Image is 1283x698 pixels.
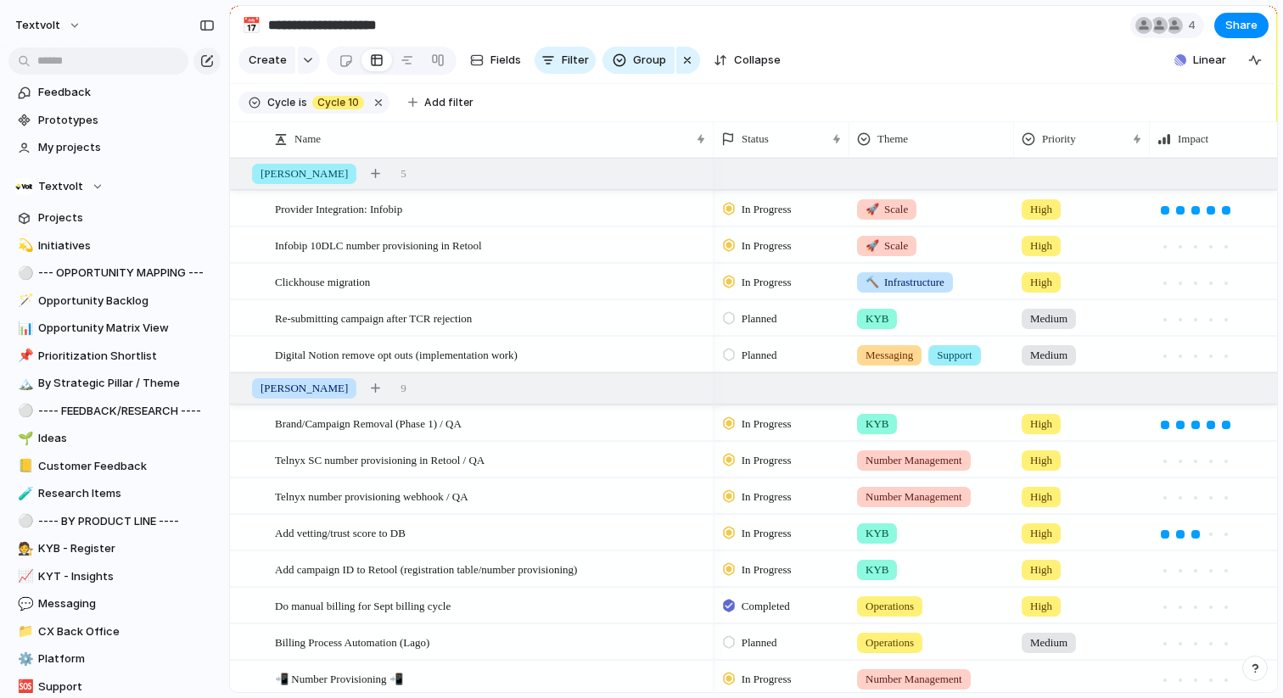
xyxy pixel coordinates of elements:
[15,458,32,475] button: 📒
[15,485,32,502] button: 🧪
[8,536,221,561] a: 🧑‍⚖️KYB - Register
[490,52,521,69] span: Fields
[249,52,287,69] span: Create
[463,47,528,74] button: Fields
[267,95,295,110] span: Cycle
[18,319,30,338] div: 📊
[38,112,215,129] span: Prototypes
[742,634,777,651] span: Planned
[38,293,215,310] span: Opportunity Backlog
[742,525,792,542] span: In Progress
[633,52,666,69] span: Group
[866,671,962,688] span: Number Management
[401,165,406,182] span: 5
[1030,489,1052,505] span: High
[38,513,215,530] span: ---- BY PRODUCT LINE ----
[38,430,215,447] span: Ideas
[398,91,484,114] button: Add filter
[18,456,30,476] div: 📒
[38,568,215,585] span: KYT - Insights
[18,346,30,366] div: 📌
[742,237,792,254] span: In Progress
[8,371,221,396] a: 🏔️By Strategic Pillar / Theme
[742,598,790,615] span: Completed
[562,52,589,69] span: Filter
[8,80,221,105] a: Feedback
[309,93,367,112] button: Cycle 10
[238,47,295,74] button: Create
[8,135,221,160] a: My projects
[1188,17,1201,34] span: 4
[8,260,221,286] a: ⚪--- OPPORTUNITY MAPPING ---
[38,265,215,282] span: --- OPPORTUNITY MAPPING ---
[866,489,962,505] span: Number Management
[294,131,321,148] span: Name
[866,310,888,327] span: KYB
[15,430,32,447] button: 🌱
[8,481,221,506] a: 🧪Research Items
[38,209,215,226] span: Projects
[1030,274,1052,291] span: High
[261,380,348,397] span: [PERSON_NAME]
[275,668,403,688] span: 📲 Number Provisioning 📲
[15,17,60,34] span: textvolt
[275,198,402,218] span: Provider Integration: Infobip
[8,12,90,39] button: textvolt
[275,344,518,364] span: Digital Notion remove opt outs (implementation work)
[275,235,482,254] span: Infobip 10DLC number provisioning in Retool
[18,236,30,255] div: 💫
[242,14,261,36] div: 📅
[866,239,879,252] span: 🚀
[18,291,30,310] div: 🪄
[866,525,888,542] span: KYB
[8,205,221,231] a: Projects
[866,203,879,215] span: 🚀
[866,634,914,651] span: Operations
[742,201,792,218] span: In Progress
[424,95,473,110] span: Add filter
[742,561,792,578] span: In Progress
[38,237,215,254] span: Initiatives
[1030,347,1067,364] span: Medium
[15,320,32,337] button: 📊
[866,598,914,615] span: Operations
[18,401,30,421] div: ⚪
[8,454,221,479] div: 📒Customer Feedback
[866,274,944,291] span: Infrastructure
[18,567,30,586] div: 📈
[38,139,215,156] span: My projects
[877,131,908,148] span: Theme
[8,509,221,534] a: ⚪---- BY PRODUCT LINE ----
[8,564,221,589] a: 📈KYT - Insights
[866,561,888,578] span: KYB
[8,343,221,369] a: 📌Prioritization Shortlist
[866,416,888,433] span: KYB
[275,271,370,291] span: Clickhouse migration
[317,95,359,110] span: Cycle 10
[38,84,215,101] span: Feedback
[742,671,792,688] span: In Progress
[15,403,32,420] button: ⚪
[8,399,221,424] div: ⚪---- FEEDBACK/RESEARCH ----
[742,310,777,327] span: Planned
[8,426,221,451] a: 🌱Ideas
[707,47,787,74] button: Collapse
[8,233,221,259] a: 💫Initiatives
[275,486,468,505] span: Telnyx number provisioning webhook / QA
[275,308,472,327] span: Re-submitting campaign after TCR rejection
[1030,561,1052,578] span: High
[261,165,348,182] span: [PERSON_NAME]
[275,632,429,651] span: Billing Process Automation (Lago)
[38,320,215,337] span: Opportunity Matrix View
[1214,13,1269,38] button: Share
[602,47,675,74] button: Group
[742,274,792,291] span: In Progress
[742,416,792,433] span: In Progress
[38,403,215,420] span: ---- FEEDBACK/RESEARCH ----
[866,237,908,254] span: Scale
[1030,525,1052,542] span: High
